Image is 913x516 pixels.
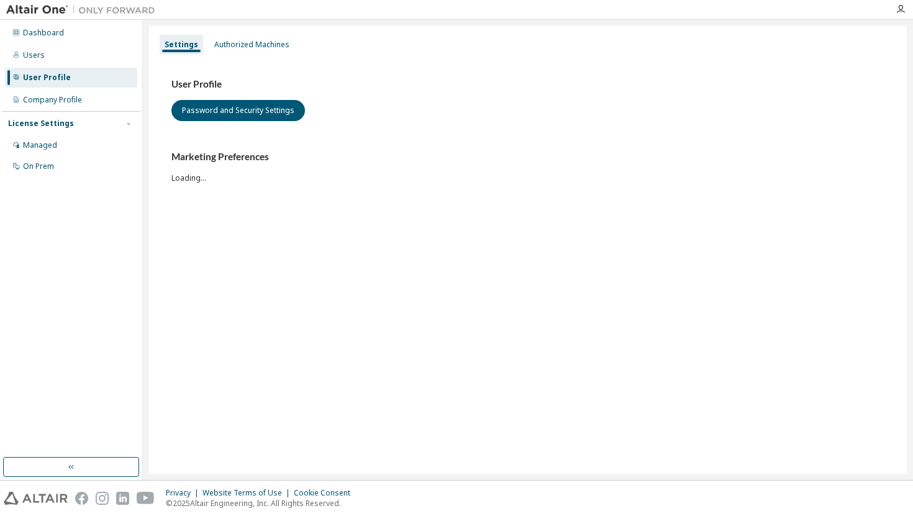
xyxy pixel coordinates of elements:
img: facebook.svg [75,492,88,505]
div: Settings [165,40,198,50]
button: Password and Security Settings [171,100,305,121]
div: Users [23,50,45,60]
div: Authorized Machines [214,40,289,50]
img: linkedin.svg [116,492,129,505]
img: instagram.svg [96,492,109,505]
img: Altair One [6,4,161,16]
div: Privacy [166,488,202,498]
h3: User Profile [171,78,884,91]
div: On Prem [23,161,54,171]
div: Managed [23,140,57,150]
div: Loading... [171,151,884,183]
div: Website Terms of Use [202,488,294,498]
h3: Marketing Preferences [171,151,884,163]
div: Dashboard [23,28,64,38]
p: © 2025 Altair Engineering, Inc. All Rights Reserved. [166,498,358,509]
div: Cookie Consent [294,488,358,498]
img: youtube.svg [137,492,155,505]
div: License Settings [8,119,74,129]
div: Company Profile [23,95,82,105]
img: altair_logo.svg [4,492,68,505]
div: User Profile [23,73,71,83]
